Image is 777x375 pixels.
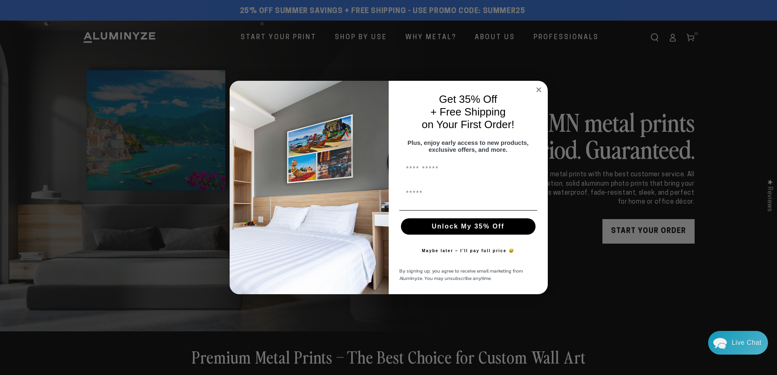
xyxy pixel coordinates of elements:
[399,210,537,211] img: underline
[230,81,389,295] img: 728e4f65-7e6c-44e2-b7d1-0292a396982f.jpeg
[732,331,762,355] div: Contact Us Directly
[430,106,505,118] span: + Free Shipping
[418,243,518,259] button: Maybe later – I’ll pay full price 😅
[399,267,523,282] span: By signing up, you agree to receive email marketing from Aluminyze. You may unsubscribe anytime.
[401,218,536,235] button: Unlock My 35% Off
[407,139,529,153] span: Plus, enjoy early access to new products, exclusive offers, and more.
[534,85,544,95] button: Close dialog
[708,331,768,355] div: Chat widget toggle
[422,118,514,131] span: on Your First Order!
[439,93,497,105] span: Get 35% Off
